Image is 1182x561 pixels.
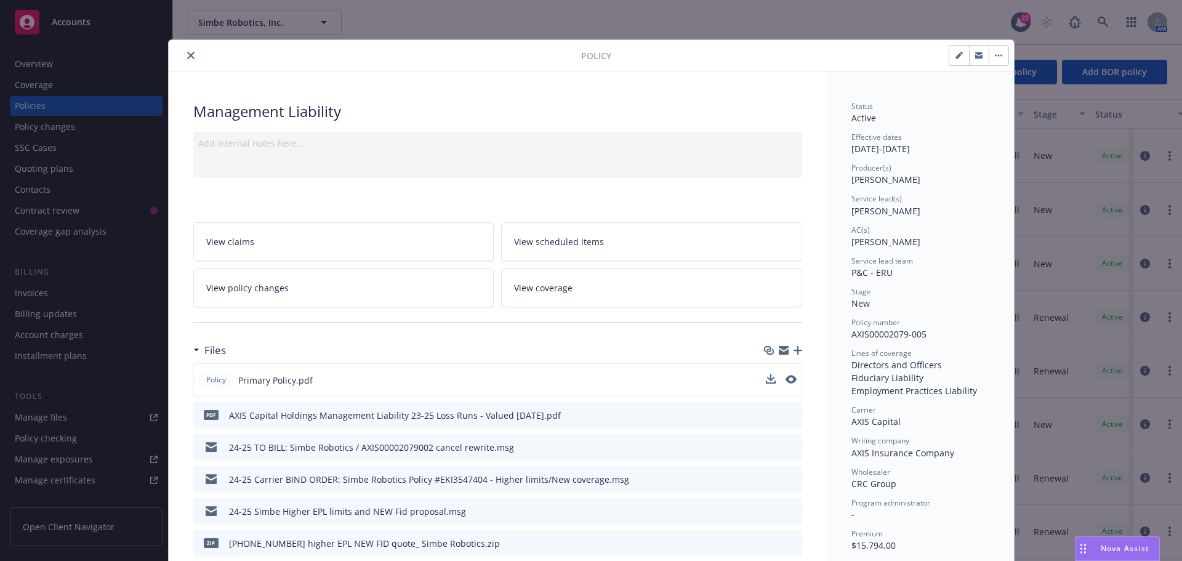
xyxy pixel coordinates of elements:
[206,281,289,294] span: View policy changes
[501,268,802,307] a: View coverage
[851,328,927,340] span: AXIS00002079-005
[851,435,909,446] span: Writing company
[786,374,797,387] button: preview file
[786,409,797,422] button: preview file
[851,317,900,328] span: Policy number
[851,447,954,459] span: AXIS Insurance Company
[851,286,871,297] span: Stage
[786,537,797,550] button: preview file
[851,174,920,185] span: [PERSON_NAME]
[766,441,776,454] button: download file
[851,256,913,266] span: Service lead team
[229,537,500,550] div: [PHONE_NUMBER] higher EPL NEW FID quote_ Simbe Robotics.zip
[851,163,891,173] span: Producer(s)
[851,112,876,124] span: Active
[193,101,802,122] div: Management Liability
[229,441,514,454] div: 24-25 TO BILL: Simbe Robotics / AXIS00002079002 cancel rewrite.msg
[851,132,902,142] span: Effective dates
[229,473,629,486] div: 24-25 Carrier BIND ORDER: Simbe Robotics Policy #EKI3547404 - Higher limits/New coverage.msg
[851,132,989,155] div: [DATE] - [DATE]
[851,528,883,539] span: Premium
[851,348,912,358] span: Lines of coverage
[851,101,873,111] span: Status
[766,505,776,518] button: download file
[766,374,776,387] button: download file
[786,441,797,454] button: preview file
[851,193,902,204] span: Service lead(s)
[851,236,920,248] span: [PERSON_NAME]
[206,235,254,248] span: View claims
[183,48,198,63] button: close
[786,375,797,384] button: preview file
[851,405,876,415] span: Carrier
[193,342,226,358] div: Files
[786,473,797,486] button: preview file
[851,467,890,477] span: Wholesaler
[198,137,797,150] div: Add internal notes here...
[851,297,870,309] span: New
[229,505,466,518] div: 24-25 Simbe Higher EPL limits and NEW Fid proposal.msg
[193,222,494,261] a: View claims
[766,409,776,422] button: download file
[1101,543,1149,554] span: Nova Assist
[501,222,802,261] a: View scheduled items
[204,374,228,385] span: Policy
[229,409,561,422] div: AXIS Capital Holdings Management Liability 23-25 Loss Runs - Valued [DATE].pdf
[851,416,901,427] span: AXIS Capital
[851,498,930,508] span: Program administrator
[204,342,226,358] h3: Files
[1075,537,1091,560] div: Drag to move
[204,538,219,547] span: zip
[238,374,313,387] span: Primary Policy.pdf
[514,235,604,248] span: View scheduled items
[851,478,896,490] span: CRC Group
[851,509,854,520] span: -
[851,267,893,278] span: P&C - ERU
[581,49,611,62] span: Policy
[1075,536,1160,561] button: Nova Assist
[851,358,989,371] div: Directors and Officers
[766,537,776,550] button: download file
[851,539,896,551] span: $15,794.00
[851,371,989,384] div: Fiduciary Liability
[766,473,776,486] button: download file
[204,410,219,419] span: pdf
[193,268,494,307] a: View policy changes
[766,374,776,384] button: download file
[851,384,989,397] div: Employment Practices Liability
[514,281,573,294] span: View coverage
[851,205,920,217] span: [PERSON_NAME]
[851,225,870,235] span: AC(s)
[786,505,797,518] button: preview file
